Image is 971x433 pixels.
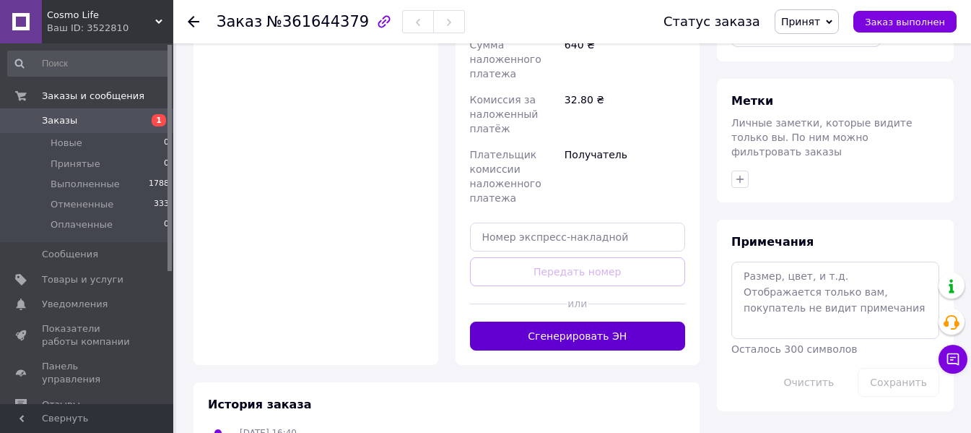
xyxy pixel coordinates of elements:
div: 640 ₴ [562,32,688,87]
div: Статус заказа [663,14,760,29]
span: 0 [164,158,169,171]
span: 1 [152,114,166,127]
span: Cosmo Life [47,9,155,22]
span: Выполненные [51,178,120,191]
input: Номер экспресс-накладной [470,223,686,252]
span: Панель управления [42,360,134,386]
span: Принятые [51,158,100,171]
span: Уведомления [42,298,108,311]
span: Товары и услуги [42,273,123,286]
span: Заказ выполнен [865,17,945,27]
span: 1788 [149,178,169,191]
div: Ваш ID: 3522810 [47,22,173,35]
span: Показатели работы компании [42,322,134,348]
span: или [567,296,588,311]
span: Заказ [217,13,262,30]
span: Комиссия за наложенный платёж [470,94,539,134]
div: 32.80 ₴ [562,87,688,142]
span: Отзывы [42,398,80,411]
span: Отмененные [51,198,113,211]
span: Сообщения [42,248,98,261]
span: Принят [781,16,820,27]
span: Заказы [42,114,77,127]
span: Примечания [731,235,814,249]
span: Метки [731,94,773,108]
span: №361644379 [266,13,369,30]
span: Осталось 300 символов [731,343,857,355]
div: Вернуться назад [188,14,199,29]
span: Плательщик комиссии наложенного платежа [470,149,541,204]
span: 0 [164,218,169,231]
span: Заказы и сообщения [42,90,144,103]
button: Сгенерировать ЭН [470,322,686,351]
span: Личные заметки, которые видите только вы. По ним можно фильтровать заказы [731,117,913,158]
div: Получатель [562,142,688,211]
span: 333 [154,198,169,211]
span: Новые [51,137,82,150]
span: 0 [164,137,169,150]
span: Оплаченные [51,218,113,231]
input: Поиск [7,51,170,77]
span: Сумма наложенного платежа [470,39,541,80]
button: Заказ выполнен [853,11,957,33]
span: История заказа [208,398,312,411]
button: Чат с покупателем [939,345,967,374]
